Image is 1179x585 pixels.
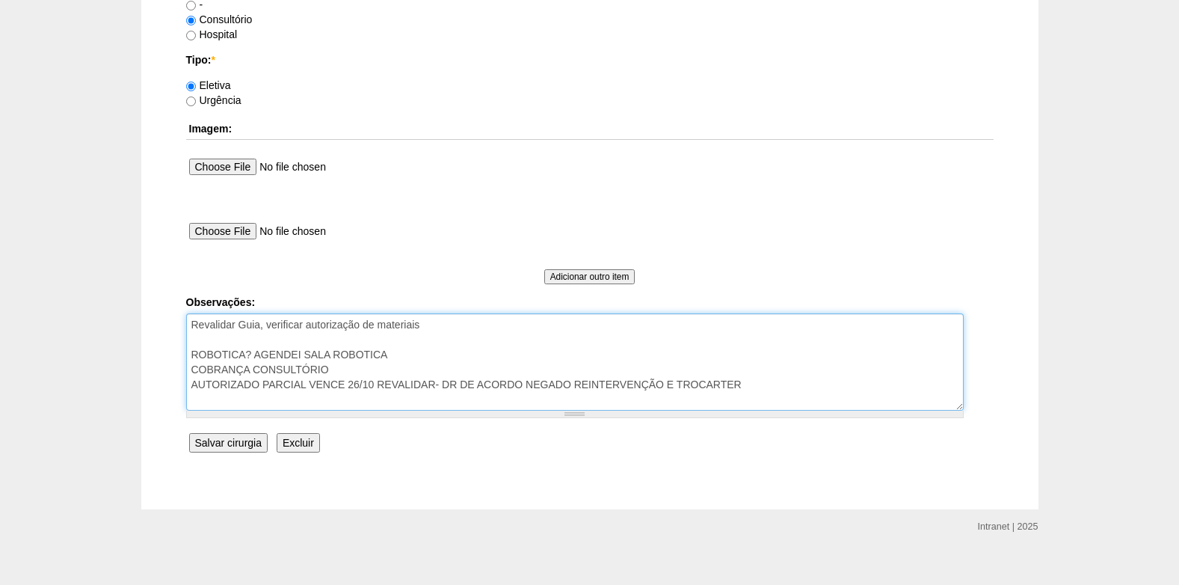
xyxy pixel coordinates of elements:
[186,13,253,25] label: Consultório
[186,31,196,40] input: Hospital
[186,295,994,310] label: Observações:
[186,313,964,411] textarea: Revalidar Guia, verificar autorização de materiais
[186,94,241,106] label: Urgência
[189,433,268,453] input: Salvar cirurgia
[186,16,196,25] input: Consultório
[277,433,320,453] input: Excluir
[186,118,994,140] th: Imagem:
[186,28,238,40] label: Hospital
[186,97,196,106] input: Urgência
[186,79,231,91] label: Eletiva
[186,82,196,91] input: Eletiva
[544,269,635,284] input: Adicionar outro item
[978,519,1038,534] div: Intranet | 2025
[186,1,196,10] input: -
[186,52,994,67] label: Tipo:
[211,54,215,66] span: Este campo é obrigatório.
